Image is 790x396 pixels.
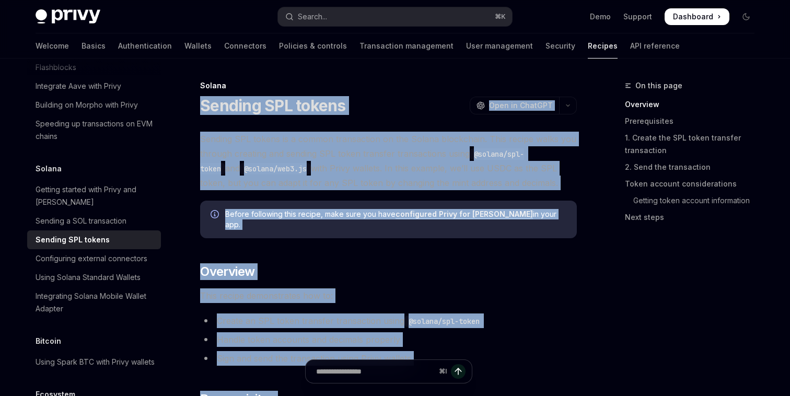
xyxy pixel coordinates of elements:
[27,96,161,114] a: Building on Morpho with Privy
[279,33,347,59] a: Policies & controls
[36,9,100,24] img: dark logo
[200,263,254,280] span: Overview
[27,230,161,249] a: Sending SPL tokens
[27,268,161,287] a: Using Solana Standard Wallets
[200,96,346,115] h1: Sending SPL tokens
[36,335,61,347] h5: Bitcoin
[27,180,161,212] a: Getting started with Privy and [PERSON_NAME]
[224,33,266,59] a: Connectors
[36,33,69,59] a: Welcome
[738,8,754,25] button: Toggle dark mode
[625,159,763,176] a: 2. Send the transaction
[27,212,161,230] a: Sending a SOL transaction
[545,33,575,59] a: Security
[36,252,147,265] div: Configuring external connectors
[396,209,533,219] a: configured Privy for [PERSON_NAME]
[200,332,577,347] li: Handle token accounts and decimals properly
[623,11,652,22] a: Support
[36,234,110,246] div: Sending SPL tokens
[625,209,763,226] a: Next steps
[118,33,172,59] a: Authentication
[36,118,155,143] div: Speeding up transactions on EVM chains
[635,79,682,92] span: On this page
[36,271,141,284] div: Using Solana Standard Wallets
[36,99,138,111] div: Building on Morpho with Privy
[625,130,763,159] a: 1. Create the SPL token transfer transaction
[36,80,121,92] div: Integrate Aave with Privy
[316,360,435,383] input: Ask a question...
[590,11,611,22] a: Demo
[27,114,161,146] a: Speeding up transactions on EVM chains
[27,249,161,268] a: Configuring external connectors
[298,10,327,23] div: Search...
[588,33,618,59] a: Recipes
[665,8,729,25] a: Dashboard
[27,77,161,96] a: Integrate Aave with Privy
[36,183,155,208] div: Getting started with Privy and [PERSON_NAME]
[200,351,577,366] li: Sign and send the transaction using Privy wallets
[184,33,212,59] a: Wallets
[27,287,161,318] a: Integrating Solana Mobile Wallet Adapter
[211,210,221,220] svg: Info
[36,162,62,175] h5: Solana
[36,356,155,368] div: Using Spark BTC with Privy wallets
[673,11,713,22] span: Dashboard
[200,313,577,328] li: Create an SPL token transfer transaction using
[625,192,763,209] a: Getting token account information
[451,364,466,379] button: Send message
[489,100,553,111] span: Open in ChatGPT
[36,215,126,227] div: Sending a SOL transaction
[200,80,577,91] div: Solana
[404,316,484,327] code: @solana/spl-token
[625,96,763,113] a: Overview
[36,290,155,315] div: Integrating Solana Mobile Wallet Adapter
[278,7,512,26] button: Open search
[27,353,161,371] a: Using Spark BTC with Privy wallets
[470,97,559,114] button: Open in ChatGPT
[200,132,577,190] span: Sending SPL tokens is a common transaction on the Solana blockchain. This recipe walks you throug...
[630,33,680,59] a: API reference
[466,33,533,59] a: User management
[82,33,106,59] a: Basics
[495,13,506,21] span: ⌘ K
[625,113,763,130] a: Prerequisites
[359,33,454,59] a: Transaction management
[225,209,566,230] span: Before following this recipe, make sure you have in your app.
[240,163,311,174] code: @solana/web3.js
[200,288,577,303] span: This recipe demonstrates how to:
[625,176,763,192] a: Token account considerations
